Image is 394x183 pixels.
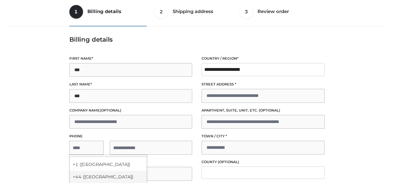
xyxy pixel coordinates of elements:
label: Country / Region [202,56,325,62]
label: Last name [69,81,192,87]
div: +1 ([GEOGRAPHIC_DATA]) [70,158,147,171]
span: (optional) [100,108,121,112]
label: Phone [69,133,192,139]
span: (optional) [259,108,280,112]
label: Street address [202,81,325,87]
label: First name [69,56,192,62]
label: County [202,159,325,165]
label: Company name [69,108,192,113]
h3: Billing details [69,36,325,43]
label: Apartment, suite, unit, etc. [202,108,325,113]
span: (optional) [218,160,239,164]
label: Town / City [202,133,325,139]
